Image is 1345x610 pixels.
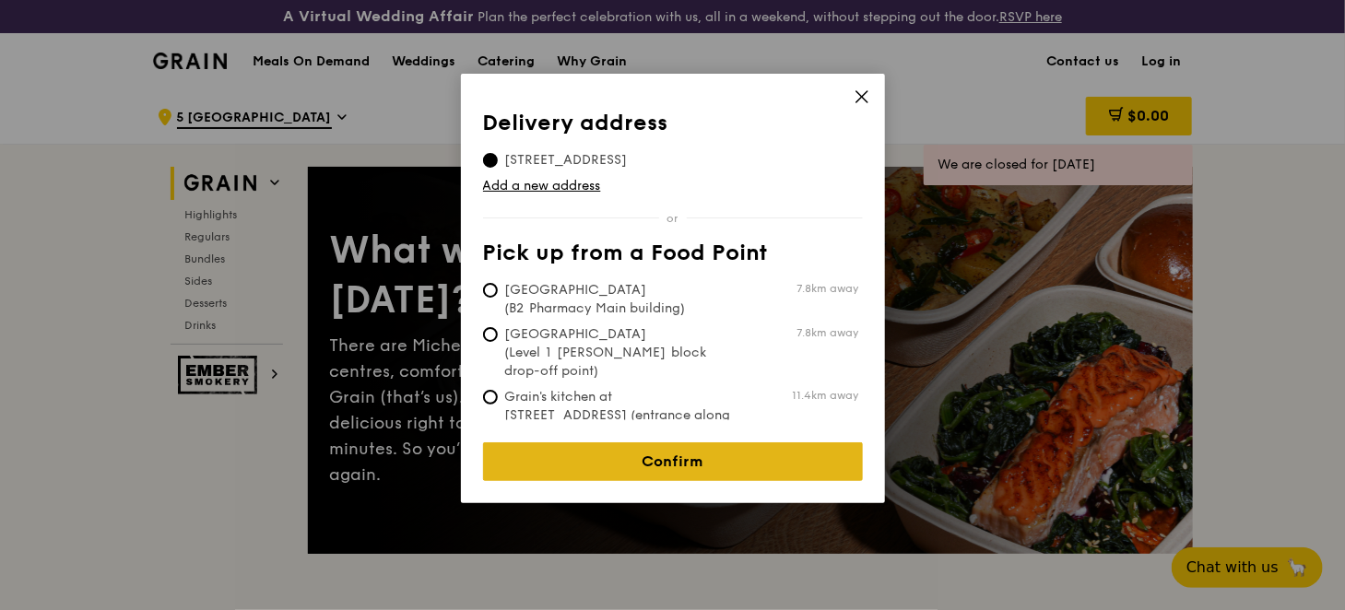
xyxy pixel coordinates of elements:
[483,442,863,481] a: Confirm
[797,325,859,340] span: 7.8km away
[483,151,650,170] span: [STREET_ADDRESS]
[483,111,863,144] th: Delivery address
[483,281,758,318] span: [GEOGRAPHIC_DATA] (B2 Pharmacy Main building)
[483,283,498,298] input: [GEOGRAPHIC_DATA] (B2 Pharmacy Main building)7.8km away
[483,327,498,342] input: [GEOGRAPHIC_DATA] (Level 1 [PERSON_NAME] block drop-off point)7.8km away
[483,388,758,462] span: Grain's kitchen at [STREET_ADDRESS] (entrance along [PERSON_NAME][GEOGRAPHIC_DATA])
[793,388,859,403] span: 11.4km away
[483,153,498,168] input: [STREET_ADDRESS]
[483,240,863,274] th: Pick up from a Food Point
[483,390,498,405] input: Grain's kitchen at [STREET_ADDRESS] (entrance along [PERSON_NAME][GEOGRAPHIC_DATA])11.4km away
[483,177,863,195] a: Add a new address
[797,281,859,296] span: 7.8km away
[483,325,758,381] span: [GEOGRAPHIC_DATA] (Level 1 [PERSON_NAME] block drop-off point)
